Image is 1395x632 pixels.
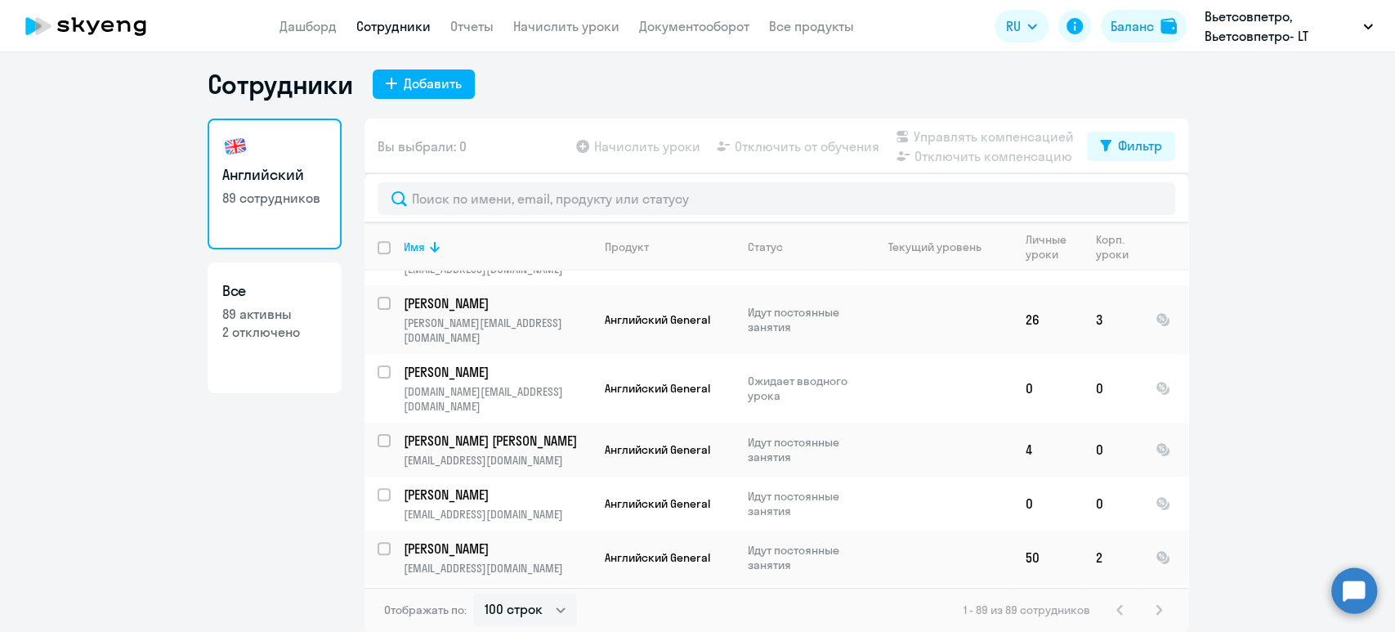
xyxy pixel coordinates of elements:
[404,240,591,254] div: Имя
[1013,531,1083,585] td: 50
[639,18,749,34] a: Документооборот
[1083,285,1142,354] td: 3
[874,240,1012,254] div: Текущий уровень
[748,240,783,254] div: Статус
[748,543,860,572] p: Идут постоянные занятия
[748,435,860,464] p: Идут постоянные занятия
[208,68,353,101] h1: Сотрудники
[513,18,619,34] a: Начислить уроки
[888,240,981,254] div: Текущий уровень
[404,294,588,312] p: [PERSON_NAME]
[404,74,462,93] div: Добавить
[1196,7,1381,46] button: Вьетсовпетро, Вьетсовпетро- LT постоплата 80/20
[208,262,342,393] a: Все89 активны2 отключено
[208,119,342,249] a: Английский89 сотрудников
[404,561,591,576] p: [EMAIL_ADDRESS][DOMAIN_NAME]
[404,363,588,381] p: [PERSON_NAME]
[450,18,494,34] a: Отчеты
[1111,16,1154,36] div: Баланс
[1083,354,1142,423] td: 0
[605,496,710,511] span: Английский General
[404,363,591,381] a: [PERSON_NAME]
[1013,354,1083,423] td: 0
[404,540,588,558] p: [PERSON_NAME]
[1083,477,1142,531] td: 0
[1013,285,1083,354] td: 26
[378,137,467,156] span: Вы выбрали: 0
[748,374,860,403] p: Ожидает вводного урока
[605,312,710,327] span: Английский General
[404,432,588,450] p: [PERSON_NAME] [PERSON_NAME]
[1083,531,1142,585] td: 2
[378,182,1175,215] input: Поиск по имени, email, продукту или статусу
[404,486,588,504] p: [PERSON_NAME]
[404,316,591,345] p: [PERSON_NAME][EMAIL_ADDRESS][DOMAIN_NAME]
[1205,7,1357,46] p: Вьетсовпетро, Вьетсовпетро- LT постоплата 80/20
[1118,136,1162,155] div: Фильтр
[404,540,591,558] a: [PERSON_NAME]
[222,280,327,302] h3: Все
[1087,132,1175,161] button: Фильтр
[222,164,327,186] h3: Английский
[404,294,591,312] a: [PERSON_NAME]
[222,133,248,159] img: english
[1096,232,1142,262] div: Корп. уроки
[1006,16,1021,36] span: RU
[404,432,591,450] a: [PERSON_NAME] [PERSON_NAME]
[995,10,1048,43] button: RU
[964,603,1090,617] span: 1 - 89 из 89 сотрудников
[605,442,710,457] span: Английский General
[769,18,854,34] a: Все продукты
[748,305,860,334] p: Идут постоянные занятия
[384,603,467,617] span: Отображать по:
[373,69,475,99] button: Добавить
[356,18,431,34] a: Сотрудники
[404,384,591,414] p: [DOMAIN_NAME][EMAIL_ADDRESS][DOMAIN_NAME]
[404,486,591,504] a: [PERSON_NAME]
[1026,232,1071,262] div: Личные уроки
[605,240,649,254] div: Продукт
[748,240,860,254] div: Статус
[748,489,860,518] p: Идут постоянные занятия
[222,189,327,207] p: 89 сотрудников
[279,18,337,34] a: Дашборд
[404,240,425,254] div: Имя
[1101,10,1187,43] button: Балансbalance
[222,305,327,323] p: 89 активны
[1026,232,1082,262] div: Личные уроки
[404,507,591,522] p: [EMAIL_ADDRESS][DOMAIN_NAME]
[605,240,734,254] div: Продукт
[1083,423,1142,477] td: 0
[1013,423,1083,477] td: 4
[605,550,710,565] span: Английский General
[222,323,327,341] p: 2 отключено
[404,453,591,468] p: [EMAIL_ADDRESS][DOMAIN_NAME]
[605,381,710,396] span: Английский General
[1096,232,1131,262] div: Корп. уроки
[1013,477,1083,531] td: 0
[1160,18,1177,34] img: balance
